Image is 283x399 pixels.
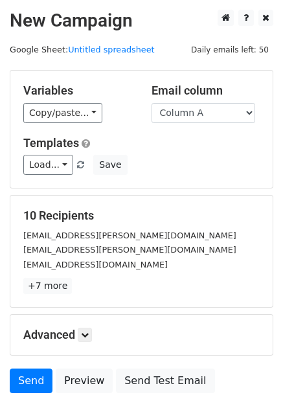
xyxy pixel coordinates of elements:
[187,43,273,57] span: Daily emails left: 50
[218,337,283,399] iframe: Chat Widget
[68,45,154,54] a: Untitled spreadsheet
[56,369,113,393] a: Preview
[23,231,236,240] small: [EMAIL_ADDRESS][PERSON_NAME][DOMAIN_NAME]
[23,278,72,294] a: +7 more
[10,45,155,54] small: Google Sheet:
[152,84,260,98] h5: Email column
[23,209,260,223] h5: 10 Recipients
[10,369,52,393] a: Send
[116,369,214,393] a: Send Test Email
[23,155,73,175] a: Load...
[187,45,273,54] a: Daily emails left: 50
[23,136,79,150] a: Templates
[23,260,168,269] small: [EMAIL_ADDRESS][DOMAIN_NAME]
[93,155,127,175] button: Save
[23,245,236,255] small: [EMAIL_ADDRESS][PERSON_NAME][DOMAIN_NAME]
[10,10,273,32] h2: New Campaign
[23,84,132,98] h5: Variables
[23,328,260,342] h5: Advanced
[23,103,102,123] a: Copy/paste...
